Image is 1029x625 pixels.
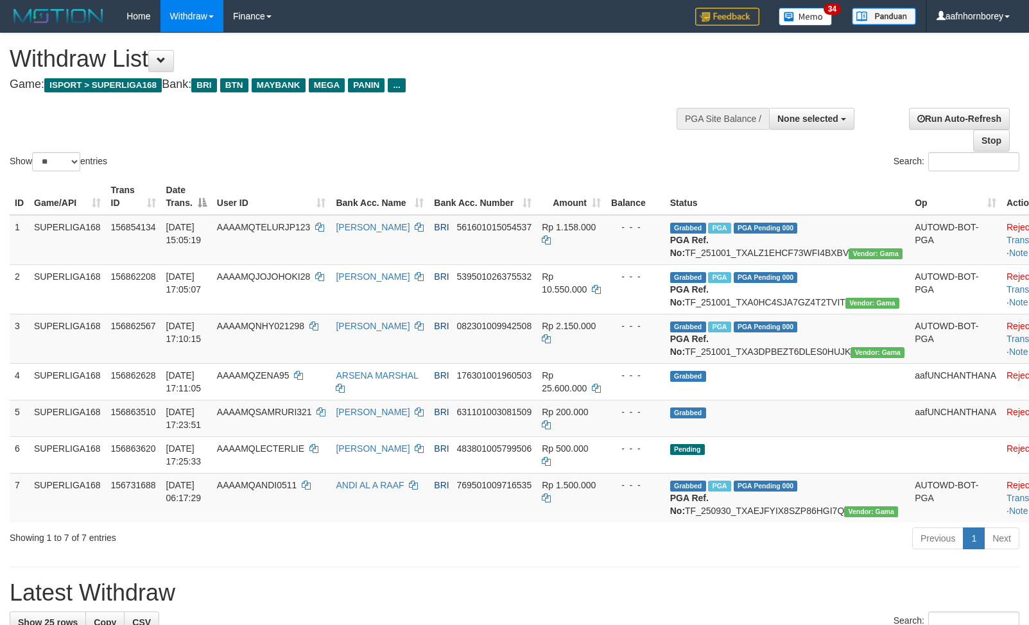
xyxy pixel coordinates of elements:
[708,321,731,332] span: Marked by aafsengchandara
[10,178,29,215] th: ID
[10,314,29,363] td: 3
[845,298,899,309] span: Vendor URL: https://trx31.1velocity.biz
[677,108,769,130] div: PGA Site Balance /
[212,178,331,215] th: User ID: activate to sort column ascending
[779,8,833,26] img: Button%20Memo.svg
[894,152,1019,171] label: Search:
[217,407,312,417] span: AAAAMQSAMRURI321
[1009,506,1028,516] a: Note
[217,443,304,454] span: AAAAMQLECTERLIE
[166,443,202,467] span: [DATE] 17:25:33
[166,321,202,344] span: [DATE] 17:10:15
[670,407,706,418] span: Grabbed
[611,221,660,234] div: - - -
[984,527,1019,549] a: Next
[336,370,418,381] a: ARSENA MARSHAL
[734,321,798,332] span: PGA Pending
[10,580,1019,606] h1: Latest Withdraw
[910,178,1001,215] th: Op: activate to sort column ascending
[10,400,29,436] td: 5
[336,271,410,282] a: [PERSON_NAME]
[217,271,310,282] span: AAAAMQJOJOHOKI28
[542,480,596,490] span: Rp 1.500.000
[161,178,212,215] th: Date Trans.: activate to sort column descending
[708,481,731,492] span: Marked by aafromsomean
[220,78,248,92] span: BTN
[849,248,903,259] span: Vendor URL: https://trx31.1velocity.biz
[10,526,419,544] div: Showing 1 to 7 of 7 entries
[670,235,709,258] b: PGA Ref. No:
[708,272,731,283] span: Marked by aafsengchandara
[665,264,910,314] td: TF_251001_TXA0HC4SJA7GZ4T2TVIT
[111,370,156,381] span: 156862628
[434,321,449,331] span: BRI
[10,436,29,473] td: 6
[106,178,161,215] th: Trans ID: activate to sort column ascending
[912,527,964,549] a: Previous
[29,178,106,215] th: Game/API: activate to sort column ascending
[456,480,532,490] span: Copy 769501009716535 to clipboard
[824,3,841,15] span: 34
[434,271,449,282] span: BRI
[10,6,107,26] img: MOTION_logo.png
[611,320,660,332] div: - - -
[429,178,537,215] th: Bank Acc. Number: activate to sort column ascending
[166,271,202,295] span: [DATE] 17:05:07
[537,178,606,215] th: Amount: activate to sort column ascending
[309,78,345,92] span: MEGA
[32,152,80,171] select: Showentries
[910,400,1001,436] td: aafUNCHANTHANA
[910,215,1001,265] td: AUTOWD-BOT-PGA
[217,222,311,232] span: AAAAMQTELURJP123
[111,480,156,490] span: 156731688
[331,178,429,215] th: Bank Acc. Name: activate to sort column ascending
[336,222,410,232] a: [PERSON_NAME]
[611,369,660,382] div: - - -
[456,370,532,381] span: Copy 176301001960503 to clipboard
[10,152,107,171] label: Show entries
[336,321,410,331] a: [PERSON_NAME]
[456,443,532,454] span: Copy 483801005799506 to clipboard
[910,363,1001,400] td: aafUNCHANTHANA
[456,271,532,282] span: Copy 539501026375532 to clipboard
[769,108,854,130] button: None selected
[542,443,588,454] span: Rp 500.000
[166,407,202,430] span: [DATE] 17:23:51
[29,264,106,314] td: SUPERLIGA168
[909,108,1010,130] a: Run Auto-Refresh
[252,78,306,92] span: MAYBANK
[611,442,660,455] div: - - -
[10,473,29,522] td: 7
[29,363,106,400] td: SUPERLIGA168
[851,347,904,358] span: Vendor URL: https://trx31.1velocity.biz
[217,370,290,381] span: AAAAMQZENA95
[10,78,673,91] h4: Game: Bank:
[670,272,706,283] span: Grabbed
[670,284,709,307] b: PGA Ref. No:
[963,527,985,549] a: 1
[111,222,156,232] span: 156854134
[166,222,202,245] span: [DATE] 15:05:19
[29,215,106,265] td: SUPERLIGA168
[542,370,587,393] span: Rp 25.600.000
[1009,248,1028,258] a: Note
[111,321,156,331] span: 156862567
[456,407,532,417] span: Copy 631101003081509 to clipboard
[111,407,156,417] span: 156863510
[606,178,665,215] th: Balance
[10,215,29,265] td: 1
[670,223,706,234] span: Grabbed
[388,78,405,92] span: ...
[910,473,1001,522] td: AUTOWD-BOT-PGA
[734,223,798,234] span: PGA Pending
[777,114,838,124] span: None selected
[336,480,404,490] a: ANDI AL A RAAF
[973,130,1010,151] a: Stop
[191,78,216,92] span: BRI
[670,493,709,516] b: PGA Ref. No:
[1009,347,1028,357] a: Note
[665,215,910,265] td: TF_251001_TXALZ1EHCF73WFI4BXBV
[665,473,910,522] td: TF_250930_TXAEJFYIX8SZP86HGI7Q
[734,481,798,492] span: PGA Pending
[542,407,588,417] span: Rp 200.000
